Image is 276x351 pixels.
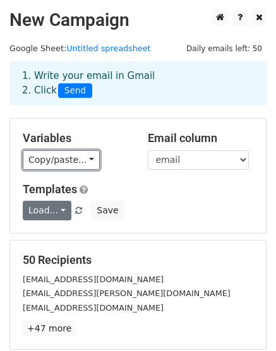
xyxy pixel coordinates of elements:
h5: Email column [148,131,254,145]
h2: New Campaign [9,9,267,31]
small: [EMAIL_ADDRESS][DOMAIN_NAME] [23,275,164,284]
a: +47 more [23,321,76,336]
small: Google Sheet: [9,44,151,53]
a: Copy/paste... [23,150,100,170]
div: 1. Write your email in Gmail 2. Click [13,69,263,98]
a: Untitled spreadsheet [66,44,150,53]
small: [EMAIL_ADDRESS][PERSON_NAME][DOMAIN_NAME] [23,289,231,298]
h5: 50 Recipients [23,253,253,267]
button: Save [91,201,124,220]
span: Send [58,83,92,98]
a: Templates [23,182,77,196]
h5: Variables [23,131,129,145]
iframe: Chat Widget [213,290,276,351]
span: Daily emails left: 50 [182,42,267,56]
a: Load... [23,201,71,220]
small: [EMAIL_ADDRESS][DOMAIN_NAME] [23,303,164,312]
a: Daily emails left: 50 [182,44,267,53]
